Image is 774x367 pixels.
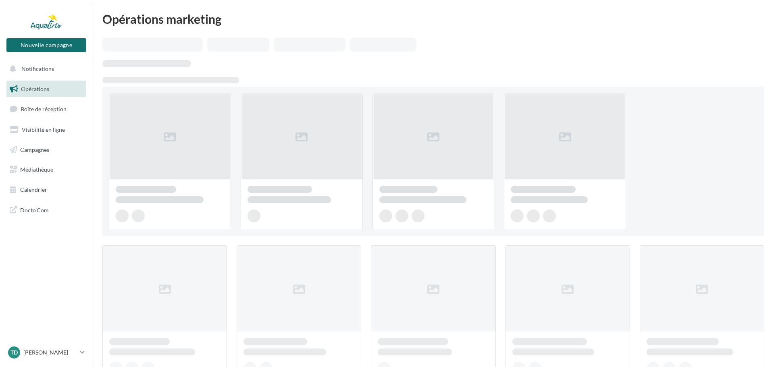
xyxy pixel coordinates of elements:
[5,141,88,158] a: Campagnes
[10,348,18,357] span: TD
[6,38,86,52] button: Nouvelle campagne
[5,121,88,138] a: Visibilité en ligne
[5,201,88,218] a: Docto'Com
[5,100,88,118] a: Boîte de réception
[5,81,88,97] a: Opérations
[6,345,86,360] a: TD [PERSON_NAME]
[23,348,77,357] p: [PERSON_NAME]
[5,60,85,77] button: Notifications
[20,186,47,193] span: Calendrier
[20,146,49,153] span: Campagnes
[20,205,49,215] span: Docto'Com
[21,85,49,92] span: Opérations
[5,181,88,198] a: Calendrier
[22,126,65,133] span: Visibilité en ligne
[20,166,53,173] span: Médiathèque
[21,106,67,112] span: Boîte de réception
[21,65,54,72] span: Notifications
[5,161,88,178] a: Médiathèque
[102,13,764,25] div: Opérations marketing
